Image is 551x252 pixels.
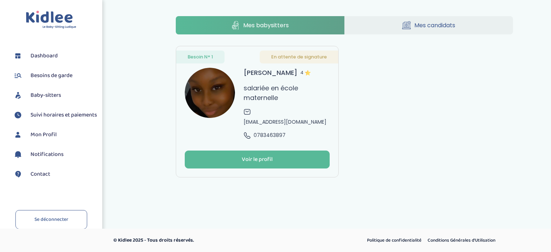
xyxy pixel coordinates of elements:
span: [EMAIL_ADDRESS][DOMAIN_NAME] [244,118,326,126]
a: Politique de confidentialité [364,236,424,245]
a: Baby-sitters [13,90,97,101]
span: En attente de signature [271,53,327,61]
img: besoin.svg [13,70,23,81]
img: dashboard.svg [13,51,23,61]
span: Mon Profil [30,130,57,139]
span: Contact [30,170,50,179]
img: avatar [185,68,235,118]
span: 4 [300,68,311,77]
a: Mon Profil [13,129,97,140]
button: Voir le profil [185,151,330,168]
img: profil.svg [13,129,23,140]
p: © Kidlee 2025 - Tous droits réservés. [113,237,306,244]
img: notification.svg [13,149,23,160]
p: salariée en école maternelle [244,83,330,103]
a: Se déconnecter [15,210,87,229]
span: Mes candidats [414,21,455,30]
span: 0783463897 [254,132,286,139]
a: Notifications [13,149,97,160]
span: Besoins de garde [30,71,72,80]
span: Notifications [30,150,63,159]
span: Dashboard [30,52,58,60]
a: Contact [13,169,97,180]
img: babysitters.svg [13,90,23,101]
a: Besoins de garde [13,70,97,81]
span: Suivi horaires et paiements [30,111,97,119]
span: Baby-sitters [30,91,61,100]
a: Mes candidats [345,16,513,34]
img: logo.svg [26,11,76,29]
a: Mes babysitters [176,16,344,34]
a: Suivi horaires et paiements [13,110,97,120]
span: Mes babysitters [243,21,289,30]
img: suivihoraire.svg [13,110,23,120]
a: Besoin N° 1 En attente de signature avatar [PERSON_NAME]4 salariée en école maternelle [EMAIL_ADD... [176,46,339,177]
img: contact.svg [13,169,23,180]
a: Dashboard [13,51,97,61]
span: Besoin N° 1 [188,53,213,61]
a: Conditions Générales d’Utilisation [425,236,498,245]
div: Voir le profil [242,156,273,164]
h3: [PERSON_NAME] [244,68,311,77]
